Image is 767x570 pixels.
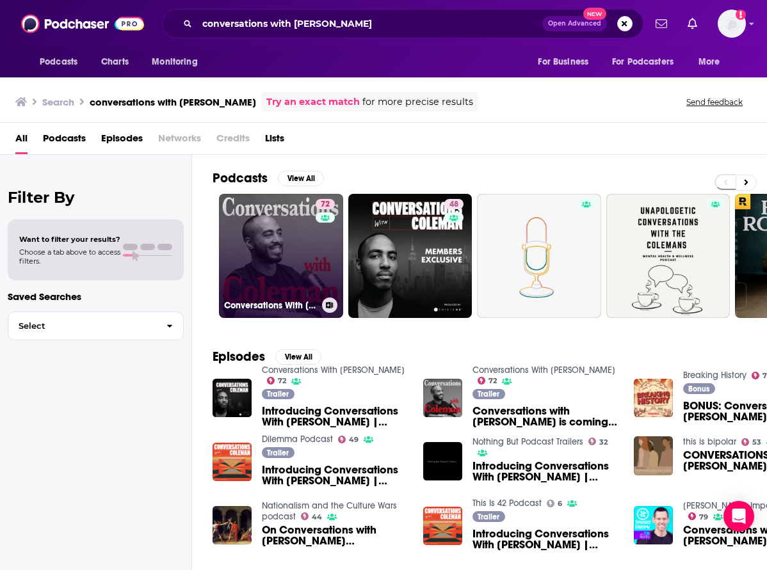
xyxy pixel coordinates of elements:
span: For Podcasters [612,53,674,71]
button: open menu [690,50,736,74]
button: View All [278,171,324,186]
span: 79 [699,514,708,520]
span: New [583,8,606,20]
span: Introducing Conversations With [PERSON_NAME] | Official Podcast Trailer [262,464,408,486]
div: Search podcasts, credits, & more... [162,9,643,38]
a: EpisodesView All [213,349,321,365]
button: Send feedback [682,97,747,107]
span: Introducing Conversations With [PERSON_NAME] | Official Podcast Trailer [472,528,618,550]
span: 48 [449,198,458,211]
button: open menu [31,50,94,74]
a: Podcasts [43,128,86,154]
a: 72 [478,377,497,384]
span: Podcasts [40,53,77,71]
h3: conversations with [PERSON_NAME] [90,96,256,108]
a: 79 [688,512,709,520]
span: for more precise results [362,95,473,109]
h3: Search [42,96,74,108]
button: Open AdvancedNew [542,16,607,31]
img: BONUS: Conversations with Coleman & Bari Weiss [634,379,673,418]
a: this is bipolar [683,436,736,447]
button: Show profile menu [718,10,746,38]
span: Monitoring [152,53,197,71]
span: Introducing Conversations With [PERSON_NAME] | Official Podcast Trailer [262,406,408,427]
a: 48 [348,194,472,318]
a: PodcastsView All [213,170,324,186]
a: Nationalism and the Culture Wars podcast [262,500,397,522]
span: Conversations with [PERSON_NAME] is coming to The Free Press! [472,406,618,427]
p: Saved Searches [8,290,184,303]
span: Credits [216,128,250,154]
a: Breaking History [683,370,747,381]
span: Open Advanced [548,20,601,27]
button: Select [8,312,184,340]
a: On Conversations with Coleman (Hughes) [213,506,252,545]
h2: Episodes [213,349,265,365]
span: More [698,53,720,71]
span: Bonus [688,385,709,393]
span: 44 [312,514,322,520]
a: Episodes [101,128,143,154]
span: 72 [488,378,497,384]
span: 32 [599,439,608,445]
a: 32 [588,438,608,445]
a: 72 [267,377,287,384]
a: 53 [741,438,762,446]
button: open menu [604,50,692,74]
a: Introducing Conversations With Coleman | Official Podcast Trailer (via Conversations With Coleman) [472,461,618,482]
img: Introducing Conversations With Coleman | Official Podcast Trailer [213,379,252,418]
img: Podchaser - Follow, Share and Rate Podcasts [21,12,144,36]
button: View All [275,349,321,365]
span: 72 [321,198,330,211]
span: Want to filter your results? [19,235,120,244]
a: 48 [444,199,464,209]
a: Introducing Conversations With Coleman | Official Podcast Trailer [262,406,408,427]
span: Charts [101,53,129,71]
div: Open Intercom Messenger [723,501,754,532]
button: open menu [143,50,214,74]
a: Lists [265,128,284,154]
a: Conversations With Coleman [262,365,405,376]
h2: Podcasts [213,170,268,186]
span: Introducing Conversations With [PERSON_NAME] | Official Podcast Trailer (via Conversations With [... [472,461,618,482]
span: Trailer [478,390,499,398]
img: Conversations with Coleman is coming to The Free Press! [423,379,462,418]
a: Introducing Conversations With Coleman | Official Podcast Trailer [262,464,408,486]
span: Trailer [267,449,289,457]
a: All [15,128,28,154]
a: Charts [93,50,136,74]
svg: Add a profile image [736,10,746,20]
span: Networks [158,128,201,154]
span: Logged in as tinajoell1 [718,10,746,38]
a: 6 [547,500,563,507]
a: CONVERSATIONS WITH - Monica A. Coleman [634,436,673,475]
a: Show notifications dropdown [682,13,702,35]
h3: Conversations With [PERSON_NAME] [224,300,317,311]
a: Introducing Conversations With Coleman | Official Podcast Trailer [472,528,618,550]
span: 53 [752,439,761,445]
img: Introducing Conversations With Coleman | Official Podcast Trailer [213,443,252,482]
img: User Profile [718,10,746,38]
a: On Conversations with Coleman (Hughes) [262,525,408,546]
span: 6 [558,501,562,507]
input: Search podcasts, credits, & more... [197,13,542,34]
a: 72Conversations With [PERSON_NAME] [219,194,343,318]
img: Conversations with Tom | Coleman Hughes and What it Will Take to Actually Address Racism [634,506,673,545]
span: Trailer [478,513,499,521]
a: 44 [301,512,323,520]
a: Nothing But Podcast Trailers [472,436,583,447]
img: Introducing Conversations With Coleman | Official Podcast Trailer [423,507,462,546]
a: 72 [316,199,335,209]
a: Conversations with Coleman is coming to The Free Press! [472,406,618,427]
span: Trailer [267,390,289,398]
span: Choose a tab above to access filters. [19,248,120,265]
